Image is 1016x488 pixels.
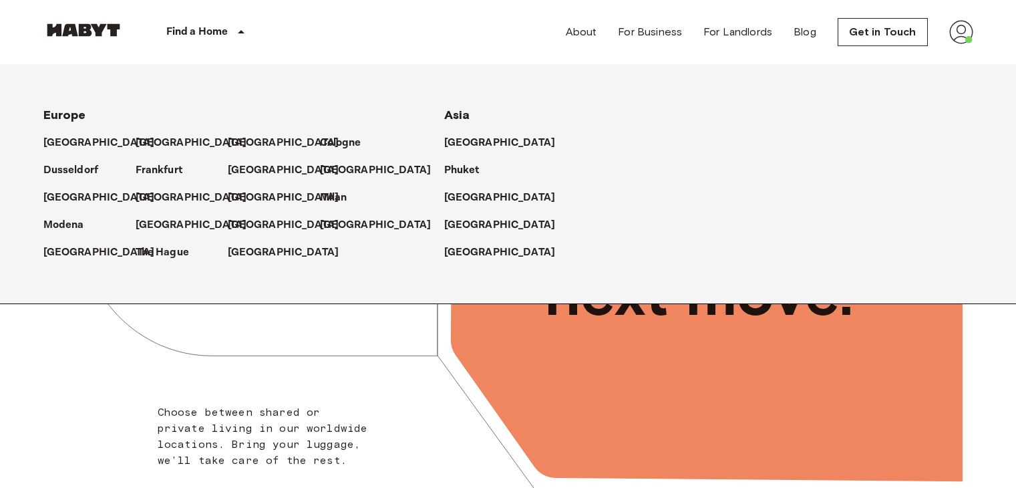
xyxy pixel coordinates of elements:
p: [GEOGRAPHIC_DATA] [320,162,432,178]
span: Unlock your next move. [544,193,908,328]
a: Cologne [320,135,375,151]
p: [GEOGRAPHIC_DATA] [136,135,247,151]
p: Phuket [444,162,480,178]
p: [GEOGRAPHIC_DATA] [444,245,556,261]
a: [GEOGRAPHIC_DATA] [444,190,569,206]
a: [GEOGRAPHIC_DATA] [444,245,569,261]
a: [GEOGRAPHIC_DATA] [43,135,168,151]
a: [GEOGRAPHIC_DATA] [43,190,168,206]
p: [GEOGRAPHIC_DATA] [43,245,155,261]
p: [GEOGRAPHIC_DATA] [228,190,339,206]
p: Frankfurt [136,162,182,178]
p: [GEOGRAPHIC_DATA] [444,217,556,233]
a: [GEOGRAPHIC_DATA] [228,162,353,178]
p: Cologne [320,135,361,151]
a: Dusseldorf [43,162,112,178]
a: [GEOGRAPHIC_DATA] [228,217,353,233]
span: Europe [43,108,86,122]
p: [GEOGRAPHIC_DATA] [228,135,339,151]
a: [GEOGRAPHIC_DATA] [228,245,353,261]
img: avatar [949,20,973,44]
p: Milan [320,190,347,206]
p: [GEOGRAPHIC_DATA] [136,217,247,233]
p: The Hague [136,245,189,261]
span: Asia [444,108,470,122]
p: Modena [43,217,84,233]
a: For Business [618,24,682,40]
p: [GEOGRAPHIC_DATA] [43,135,155,151]
p: [GEOGRAPHIC_DATA] [228,245,339,261]
p: [GEOGRAPHIC_DATA] [228,217,339,233]
a: Modena [43,217,98,233]
a: [GEOGRAPHIC_DATA] [444,217,569,233]
a: [GEOGRAPHIC_DATA] [444,135,569,151]
a: Blog [794,24,816,40]
a: The Hague [136,245,202,261]
p: [GEOGRAPHIC_DATA] [136,190,247,206]
p: Dusseldorf [43,162,99,178]
a: [GEOGRAPHIC_DATA] [228,190,353,206]
a: [GEOGRAPHIC_DATA] [136,135,261,151]
p: [GEOGRAPHIC_DATA] [43,190,155,206]
a: [GEOGRAPHIC_DATA] [320,162,445,178]
a: About [566,24,597,40]
span: Choose between shared or private living in our worldwide locations. Bring your luggage, we'll tak... [158,406,368,467]
a: [GEOGRAPHIC_DATA] [228,135,353,151]
a: [GEOGRAPHIC_DATA] [43,245,168,261]
a: [GEOGRAPHIC_DATA] [320,217,445,233]
a: Phuket [444,162,493,178]
a: For Landlords [703,24,772,40]
a: Frankfurt [136,162,196,178]
img: Habyt [43,23,124,37]
p: [GEOGRAPHIC_DATA] [320,217,432,233]
a: [GEOGRAPHIC_DATA] [136,217,261,233]
a: [GEOGRAPHIC_DATA] [136,190,261,206]
a: Get in Touch [838,18,928,46]
p: Find a Home [166,24,228,40]
a: Milan [320,190,361,206]
p: [GEOGRAPHIC_DATA] [228,162,339,178]
p: [GEOGRAPHIC_DATA] [444,135,556,151]
p: [GEOGRAPHIC_DATA] [444,190,556,206]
